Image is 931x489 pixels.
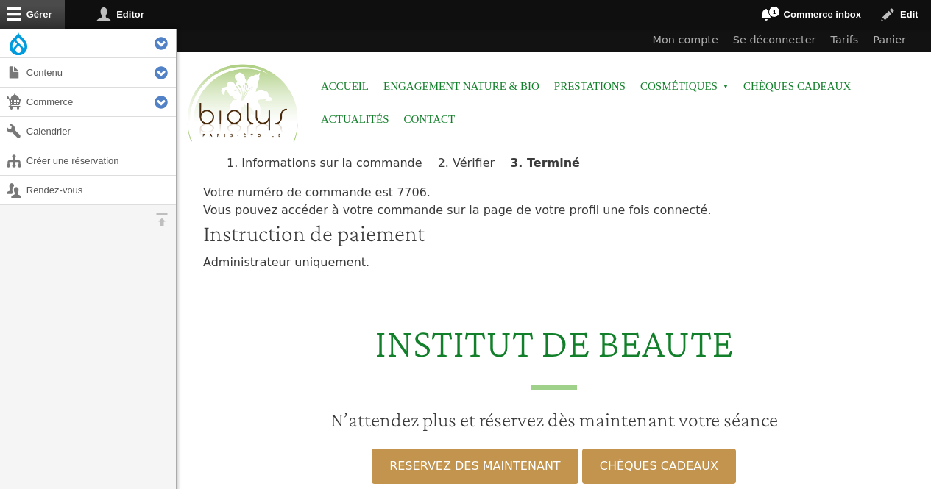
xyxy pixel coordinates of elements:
button: Orientation horizontale [147,205,176,234]
h2: Instruction de paiement [203,219,905,247]
a: Se déconnecter [726,29,824,52]
a: Prestations [554,70,626,103]
a: Panier [865,29,913,52]
a: Engagement Nature & Bio [383,70,539,103]
header: Entête du site [177,29,931,154]
span: 1 [768,6,780,18]
h2: INSTITUT DE BEAUTE [185,318,922,390]
span: Cosmétiques [640,70,729,103]
a: Mon compte [645,29,726,52]
li: Vérifier [438,156,506,170]
a: Tarifs [824,29,866,52]
span: » [723,84,729,90]
a: Actualités [321,103,389,136]
a: CHÈQUES CADEAUX [582,449,736,484]
img: Accueil [184,62,302,146]
li: Terminé [510,156,592,170]
a: Accueil [321,70,369,103]
li: Informations sur la commande [227,156,434,170]
p: Administrateur uniquement. [203,254,905,271]
a: RESERVEZ DES MAINTENANT [372,449,578,484]
h3: N’attendez plus et réservez dès maintenant votre séance [185,407,922,432]
a: Chèques cadeaux [743,70,851,103]
div: Votre numéro de commande est 7706. Vous pouvez accéder à votre commande sur la page de votre prof... [203,184,905,271]
a: Contact [404,103,456,136]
